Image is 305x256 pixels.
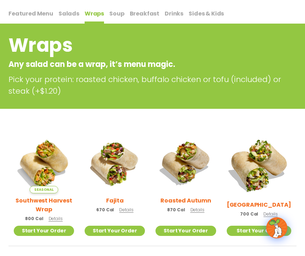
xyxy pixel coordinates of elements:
img: Product photo for BBQ Ranch Wrap [221,127,297,203]
span: 700 Cal [240,211,258,217]
a: Start Your Order [227,226,291,236]
span: 800 Cal [25,216,43,222]
img: wpChatIcon [267,218,287,238]
div: Tabbed content [8,7,297,24]
span: Details [190,207,205,213]
span: Wraps [85,10,104,18]
a: Start Your Order [155,226,216,236]
span: Breakfast [130,10,160,18]
span: Sides & Kids [189,10,224,18]
span: Details [49,216,63,221]
h2: Roasted Autumn [160,196,211,205]
span: Soup [109,10,124,18]
p: Pick your protein: roasted chicken, buffalo chicken or tofu (included) or steak (+$1.20) [8,74,297,97]
img: Product photo for Fajita Wrap [85,133,145,193]
a: Start Your Order [14,226,74,236]
a: Start Your Order [85,226,145,236]
span: Seasonal [30,186,58,193]
span: Details [119,207,133,213]
p: Any salad can be a wrap, it’s menu magic. [8,58,240,70]
img: Product photo for Southwest Harvest Wrap [14,133,74,193]
h2: Wraps [8,31,240,60]
img: Product photo for Roasted Autumn Wrap [155,133,216,193]
h2: [GEOGRAPHIC_DATA] [227,200,291,209]
span: Featured Menu [8,10,53,18]
span: Drinks [165,10,183,18]
h2: Southwest Harvest Wrap [14,196,74,214]
span: Details [263,211,277,217]
h2: Fajita [106,196,124,205]
span: 670 Cal [96,207,114,213]
span: 870 Cal [167,207,185,213]
span: Salads [59,10,79,18]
